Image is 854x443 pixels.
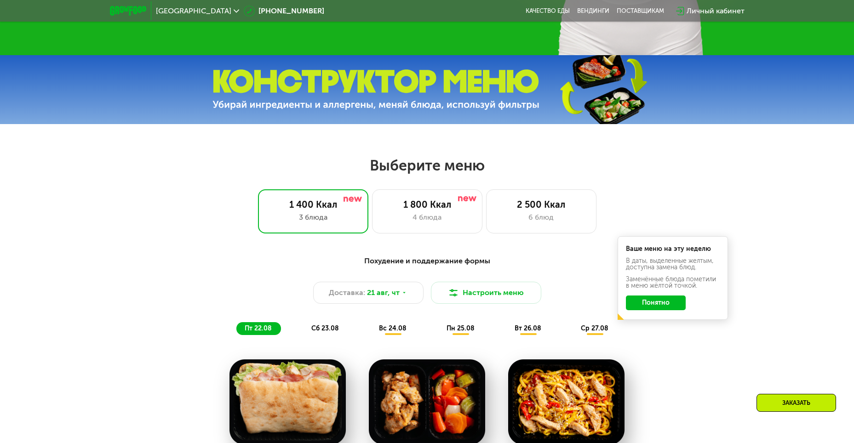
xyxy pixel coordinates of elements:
div: В даты, выделенные желтым, доступна замена блюд. [626,258,720,271]
div: Ваше меню на эту неделю [626,246,720,252]
h2: Выберите меню [29,156,825,175]
div: Похудение и поддержание формы [155,256,699,267]
div: 1 800 Ккал [382,199,473,210]
span: 21 авг, чт [367,287,400,298]
div: 6 блюд [496,212,587,223]
a: [PHONE_NUMBER] [244,6,324,17]
div: 4 блюда [382,212,473,223]
div: 3 блюда [268,212,359,223]
div: Личный кабинет [687,6,745,17]
span: ср 27.08 [581,324,608,332]
a: Качество еды [526,7,570,15]
button: Настроить меню [431,282,541,304]
span: пт 22.08 [245,324,272,332]
div: Заказать [757,394,836,412]
span: вс 24.08 [379,324,407,332]
div: Заменённые блюда пометили в меню жёлтой точкой. [626,276,720,289]
div: поставщикам [617,7,664,15]
span: [GEOGRAPHIC_DATA] [156,7,231,15]
div: 2 500 Ккал [496,199,587,210]
span: вт 26.08 [515,324,541,332]
button: Понятно [626,295,686,310]
span: Доставка: [329,287,365,298]
div: 1 400 Ккал [268,199,359,210]
span: сб 23.08 [311,324,339,332]
span: пн 25.08 [447,324,475,332]
a: Вендинги [577,7,609,15]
